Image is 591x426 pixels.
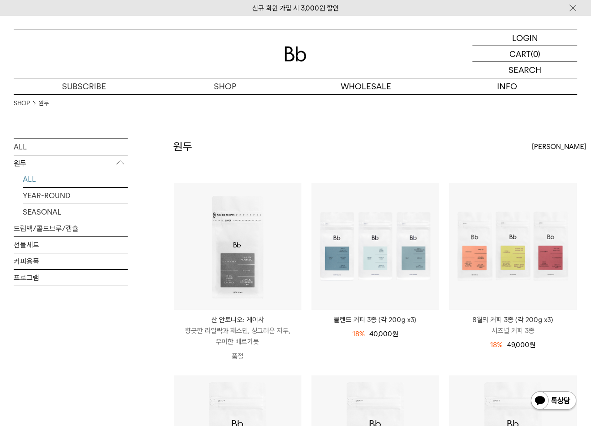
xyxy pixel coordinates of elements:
a: SUBSCRIBE [14,78,155,94]
a: 원두 [39,99,49,108]
a: CART (0) [472,46,577,62]
h2: 원두 [173,139,192,154]
a: 블렌드 커피 3종 (각 200g x3) [311,314,439,325]
a: 커피용품 [14,253,128,269]
a: SEASONAL [23,204,128,220]
p: LOGIN [512,30,538,46]
p: SEARCH [508,62,541,78]
span: 40,000 [369,330,398,338]
a: 신규 회원 가입 시 3,000원 할인 [252,4,339,12]
a: SHOP [155,78,295,94]
p: CART [509,46,531,62]
p: 원두 [14,155,128,172]
a: 프로그램 [14,270,128,286]
img: 산 안토니오: 게이샤 [174,183,301,310]
span: 49,000 [507,341,535,349]
a: SHOP [14,99,30,108]
a: YEAR-ROUND [23,188,128,204]
p: 8월의 커피 3종 (각 200g x3) [449,314,577,325]
p: INFO [436,78,577,94]
a: 드립백/콜드브루/캡슐 [14,221,128,236]
span: [PERSON_NAME] [532,141,586,152]
img: 블렌드 커피 3종 (각 200g x3) [311,183,439,310]
div: 18% [490,339,503,350]
img: 카카오톡 채널 1:1 채팅 버튼 [530,390,577,412]
p: 시즈널 커피 3종 [449,325,577,336]
p: (0) [531,46,540,62]
a: ALL [23,171,128,187]
a: ALL [14,139,128,155]
img: 8월의 커피 3종 (각 200g x3) [449,183,577,310]
p: 품절 [174,347,301,365]
p: 산 안토니오: 게이샤 [174,314,301,325]
p: WHOLESALE [295,78,436,94]
div: 18% [353,328,365,339]
span: 원 [529,341,535,349]
a: LOGIN [472,30,577,46]
a: 선물세트 [14,237,128,253]
img: 로고 [285,46,306,62]
span: 원 [392,330,398,338]
a: 8월의 커피 3종 (각 200g x3) 시즈널 커피 3종 [449,314,577,336]
p: 향긋한 라일락과 재스민, 싱그러운 자두, 우아한 베르가못 [174,325,301,347]
a: 산 안토니오: 게이샤 향긋한 라일락과 재스민, 싱그러운 자두, 우아한 베르가못 [174,314,301,347]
